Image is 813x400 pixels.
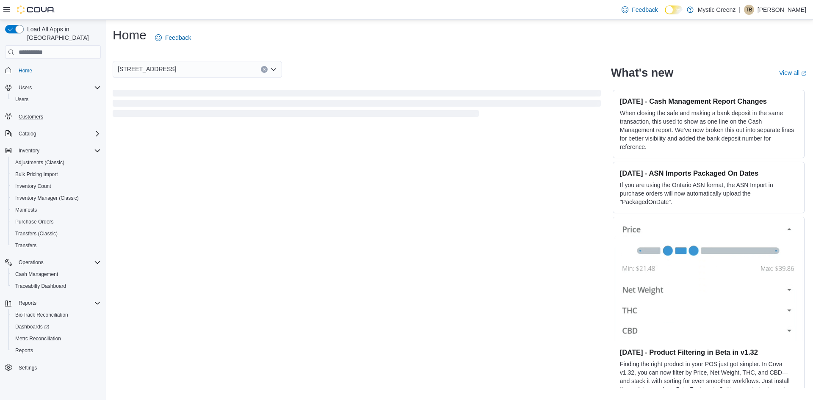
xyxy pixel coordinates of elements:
[113,27,147,44] h1: Home
[15,298,40,308] button: Reports
[8,345,104,356] button: Reports
[744,5,754,15] div: Tabitha Brinkman
[8,268,104,280] button: Cash Management
[15,207,37,213] span: Manifests
[8,240,104,251] button: Transfers
[12,322,53,332] a: Dashboards
[17,6,55,14] img: Cova
[8,157,104,168] button: Adjustments (Classic)
[15,242,36,249] span: Transfers
[15,347,33,354] span: Reports
[19,300,36,306] span: Reports
[19,147,39,154] span: Inventory
[12,205,40,215] a: Manifests
[8,192,104,204] button: Inventory Manager (Classic)
[12,281,101,291] span: Traceabilty Dashboard
[15,66,36,76] a: Home
[19,67,32,74] span: Home
[12,94,32,105] a: Users
[15,159,64,166] span: Adjustments (Classic)
[15,65,101,75] span: Home
[8,228,104,240] button: Transfers (Classic)
[12,193,82,203] a: Inventory Manager (Classic)
[8,94,104,105] button: Users
[8,333,104,345] button: Metrc Reconciliation
[620,97,797,105] h3: [DATE] - Cash Management Report Changes
[12,181,55,191] a: Inventory Count
[12,181,101,191] span: Inventory Count
[15,323,49,330] span: Dashboards
[8,204,104,216] button: Manifests
[12,345,36,356] a: Reports
[620,348,797,356] h3: [DATE] - Product Filtering in Beta in v1.32
[15,83,101,93] span: Users
[12,240,101,251] span: Transfers
[620,169,797,177] h3: [DATE] - ASN Imports Packaged On Dates
[739,5,741,15] p: |
[15,111,101,122] span: Customers
[118,64,176,74] span: [STREET_ADDRESS]
[24,25,101,42] span: Load All Apps in [GEOGRAPHIC_DATA]
[15,312,68,318] span: BioTrack Reconciliation
[801,71,806,76] svg: External link
[12,217,57,227] a: Purchase Orders
[632,6,658,14] span: Feedback
[620,109,797,151] p: When closing the safe and making a bank deposit in the same transaction, this used to show as one...
[12,217,101,227] span: Purchase Orders
[19,259,44,266] span: Operations
[2,128,104,140] button: Catalog
[15,257,101,268] span: Operations
[165,33,191,42] span: Feedback
[15,195,79,201] span: Inventory Manager (Classic)
[15,96,28,103] span: Users
[8,280,104,292] button: Traceabilty Dashboard
[12,269,61,279] a: Cash Management
[12,169,61,179] a: Bulk Pricing Import
[19,84,32,91] span: Users
[15,218,54,225] span: Purchase Orders
[15,230,58,237] span: Transfers (Classic)
[611,66,673,80] h2: What's new
[746,5,752,15] span: TB
[113,91,601,119] span: Loading
[8,216,104,228] button: Purchase Orders
[15,257,47,268] button: Operations
[270,66,277,73] button: Open list of options
[15,363,40,373] a: Settings
[675,386,713,393] em: Beta Features
[698,5,736,15] p: Mystic Greenz
[12,322,101,332] span: Dashboards
[12,281,69,291] a: Traceabilty Dashboard
[2,110,104,123] button: Customers
[758,5,806,15] p: [PERSON_NAME]
[12,310,101,320] span: BioTrack Reconciliation
[15,283,66,290] span: Traceabilty Dashboard
[12,169,101,179] span: Bulk Pricing Import
[5,61,101,396] nav: Complex example
[620,181,797,206] p: If you are using the Ontario ASN format, the ASN Import in purchase orders will now automatically...
[12,240,40,251] a: Transfers
[2,82,104,94] button: Users
[12,157,68,168] a: Adjustments (Classic)
[15,271,58,278] span: Cash Management
[12,334,101,344] span: Metrc Reconciliation
[12,193,101,203] span: Inventory Manager (Classic)
[618,1,661,18] a: Feedback
[2,257,104,268] button: Operations
[12,229,101,239] span: Transfers (Classic)
[8,321,104,333] a: Dashboards
[12,205,101,215] span: Manifests
[665,6,683,14] input: Dark Mode
[15,183,51,190] span: Inventory Count
[15,171,58,178] span: Bulk Pricing Import
[261,66,268,73] button: Clear input
[12,269,101,279] span: Cash Management
[779,69,806,76] a: View allExternal link
[2,361,104,374] button: Settings
[15,112,47,122] a: Customers
[15,129,39,139] button: Catalog
[2,64,104,76] button: Home
[15,83,35,93] button: Users
[15,298,101,308] span: Reports
[8,180,104,192] button: Inventory Count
